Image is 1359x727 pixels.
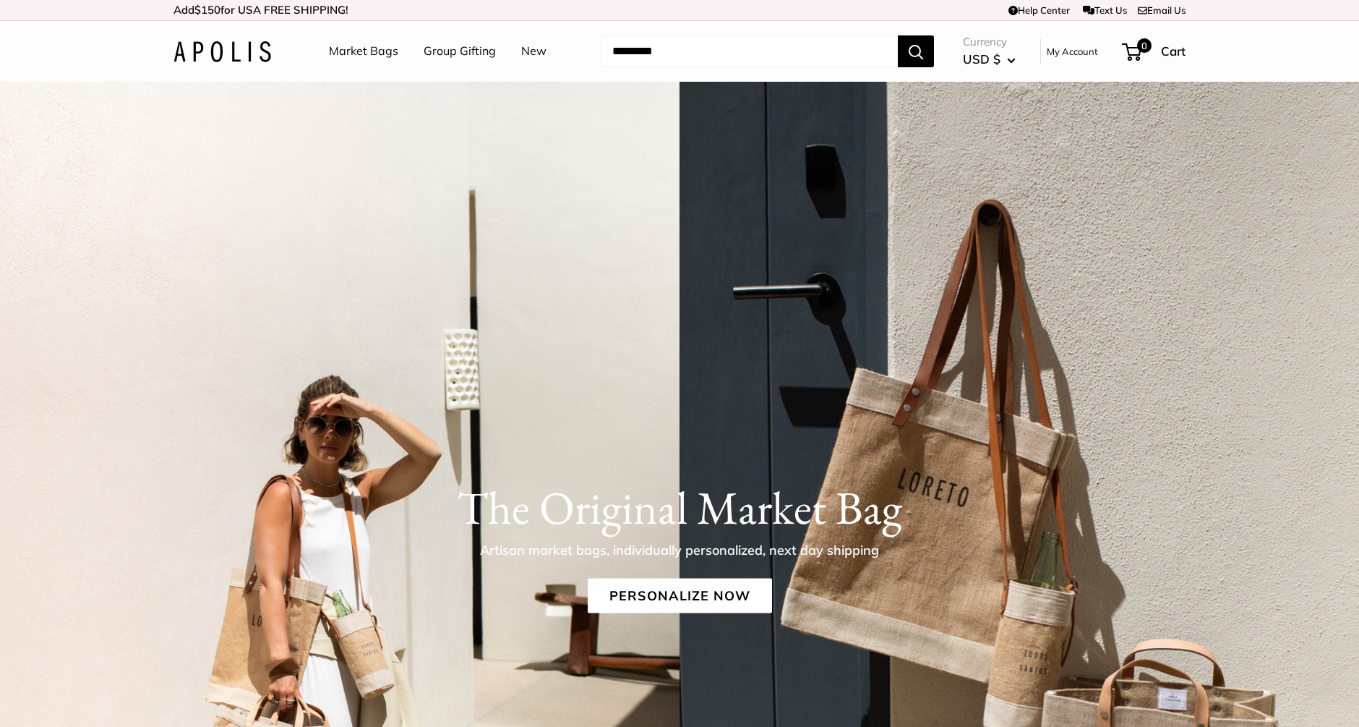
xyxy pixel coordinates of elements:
[1083,4,1127,16] a: Text Us
[173,480,1186,535] h1: The Original Market Bag
[424,41,496,62] a: Group Gifting
[1123,40,1186,63] a: 0 Cart
[1138,4,1186,16] a: Email Us
[963,32,1016,52] span: Currency
[963,51,1000,67] span: USD $
[601,35,898,67] input: Search...
[1161,43,1186,59] span: Cart
[521,41,546,62] a: New
[1008,4,1070,16] a: Help Center
[194,3,220,17] span: $150
[445,540,914,560] p: Artisan market bags, individually personalized, next day shipping
[173,41,271,62] img: Apolis
[588,578,772,613] a: Personalize Now
[963,48,1016,71] button: USD $
[1047,43,1098,60] a: My Account
[898,35,934,67] button: Search
[329,41,398,62] a: Market Bags
[1137,38,1152,53] span: 0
